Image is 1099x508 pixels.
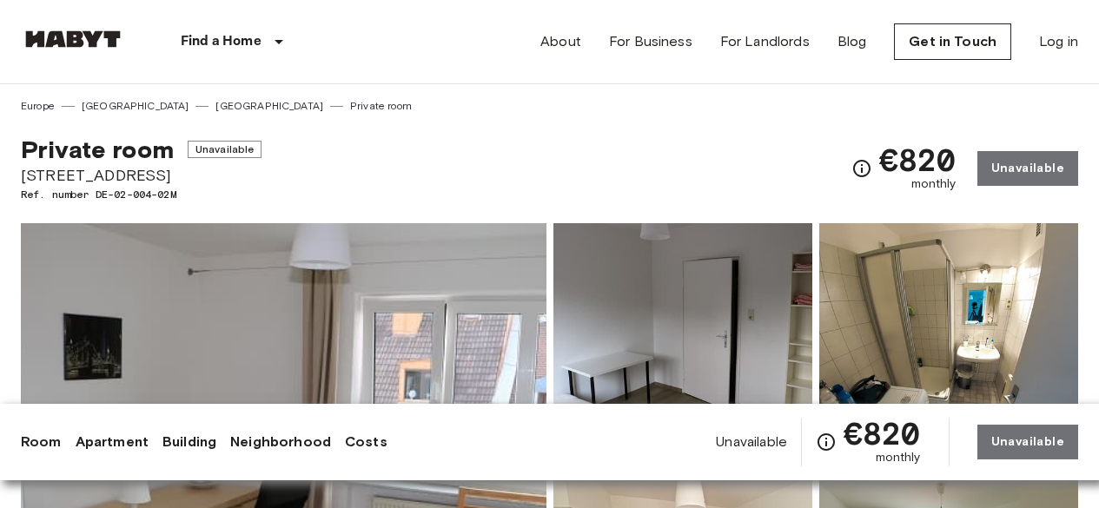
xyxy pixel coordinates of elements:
a: Log in [1039,31,1078,52]
span: Unavailable [716,432,787,452]
span: Unavailable [188,141,262,158]
img: Picture of unit DE-02-004-02M [819,223,1078,451]
span: €820 [844,418,921,449]
a: Room [21,432,62,452]
a: Blog [837,31,867,52]
a: Private room [350,98,412,114]
p: Find a Home [181,31,262,52]
span: monthly [876,449,921,466]
a: Apartment [76,432,149,452]
a: For Business [609,31,692,52]
span: Private room [21,135,174,164]
a: Get in Touch [894,23,1011,60]
img: Picture of unit DE-02-004-02M [553,223,812,451]
a: Neighborhood [230,432,331,452]
a: Costs [345,432,387,452]
span: Ref. number DE-02-004-02M [21,187,262,202]
span: €820 [879,144,957,175]
a: [GEOGRAPHIC_DATA] [82,98,189,114]
a: About [540,31,581,52]
img: Habyt [21,30,125,48]
svg: Check cost overview for full price breakdown. Please note that discounts apply to new joiners onl... [816,432,837,452]
a: [GEOGRAPHIC_DATA] [215,98,323,114]
span: monthly [911,175,957,193]
a: Europe [21,98,55,114]
span: [STREET_ADDRESS] [21,164,262,187]
svg: Check cost overview for full price breakdown. Please note that discounts apply to new joiners onl... [851,158,872,179]
a: Building [162,432,216,452]
a: For Landlords [720,31,810,52]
